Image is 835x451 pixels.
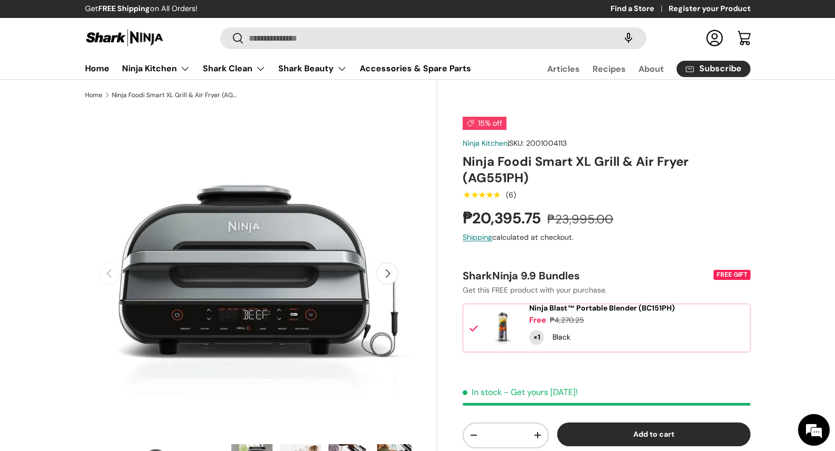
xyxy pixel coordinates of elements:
[463,190,500,200] div: 5.0 out of 5.0 stars
[122,58,190,79] a: Ninja Kitchen
[85,92,102,98] a: Home
[508,138,567,148] span: |
[522,58,750,79] nav: Secondary
[272,58,353,79] summary: Shark Beauty
[526,138,567,148] span: 2001004113
[463,285,607,295] span: Get this FREE product with your purchase.
[85,58,109,79] a: Home
[699,64,742,73] span: Subscribe
[557,422,750,446] button: Add to cart
[639,59,664,79] a: About
[98,4,150,13] strong: FREE Shipping
[677,61,750,77] a: Subscribe
[112,92,239,98] a: Ninja Foodi Smart XL Grill & Air Fryer (AG551PH)
[669,3,750,15] a: Register your Product
[547,59,580,79] a: Articles
[547,211,613,227] s: ₱23,995.00
[463,269,711,283] div: SharkNinja 9.9 Bundles
[552,332,570,343] div: Black
[196,58,272,79] summary: Shark Clean
[463,232,750,243] div: calculated at checkout.
[463,153,750,186] h1: Ninja Foodi Smart XL Grill & Air Fryer (AG551PH)
[529,315,546,326] div: Free
[714,270,750,280] div: FREE GIFT
[463,190,500,200] span: ★★★★★
[529,330,544,345] div: Quantity
[85,27,164,48] img: Shark Ninja Philippines
[85,3,198,15] p: Get on All Orders!
[612,26,645,50] speech-search-button: Search by voice
[463,208,543,228] strong: ₱20,395.75
[463,117,506,130] span: 15% off
[463,138,508,148] a: Ninja Kitchen
[463,387,502,398] span: In stock
[85,90,438,100] nav: Breadcrumbs
[550,315,584,326] div: ₱4,270.25
[509,138,524,148] span: SKU:
[593,59,626,79] a: Recipes
[278,58,347,79] a: Shark Beauty
[463,232,492,242] a: Shipping
[85,58,471,79] nav: Primary
[529,304,675,313] a: Ninja Blast™ Portable Blender (BC151PH)
[360,58,471,79] a: Accessories & Spare Parts
[504,387,578,398] p: - Get yours [DATE]!
[611,3,669,15] a: Find a Store
[529,303,675,313] span: Ninja Blast™ Portable Blender (BC151PH)
[506,191,516,199] div: (6)
[203,58,266,79] a: Shark Clean
[116,58,196,79] summary: Ninja Kitchen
